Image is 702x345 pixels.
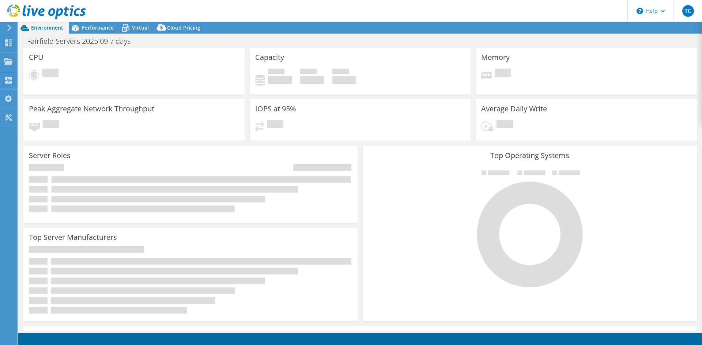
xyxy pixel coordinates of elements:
h3: Top Server Manufacturers [29,233,117,241]
h4: 0 GiB [300,76,324,84]
svg: \n [637,8,643,14]
h3: Server Roles [29,152,71,160]
span: Pending [497,120,513,130]
span: Pending [42,69,58,78]
h3: CPU [29,53,44,61]
h3: Capacity [255,53,284,61]
span: TC [682,5,694,17]
span: Performance [82,24,114,31]
span: Pending [495,69,511,78]
h3: Top Operating Systems [368,152,691,160]
h3: IOPS at 95% [255,105,296,113]
span: Cloud Pricing [167,24,200,31]
h1: Fairfield Servers 2025 09 7 days [24,37,142,45]
span: Total [332,69,349,76]
h3: Average Daily Write [481,105,547,113]
span: Pending [43,120,59,130]
h4: 0 GiB [268,76,292,84]
span: Environment [31,24,63,31]
span: Free [300,69,317,76]
span: Used [268,69,284,76]
span: Virtual [132,24,149,31]
h4: 0 GiB [332,76,356,84]
span: Pending [267,120,283,130]
h3: Peak Aggregate Network Throughput [29,105,154,113]
h3: Memory [481,53,510,61]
